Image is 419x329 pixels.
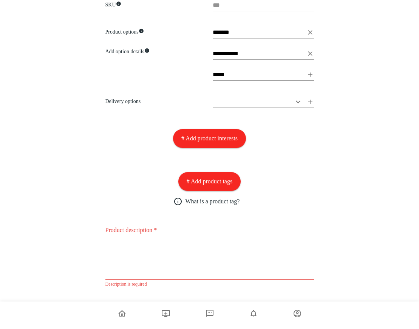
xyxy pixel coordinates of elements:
p: Description is required [105,281,314,288]
span: What is a product tag? [173,198,240,204]
button: New post [158,306,173,321]
button: # Add product tags [178,172,241,191]
svg: For example if size, options can be small, medium.. [144,48,150,53]
h6: Product options [105,28,207,36]
svg: Add product options like size and colors.. [139,28,144,34]
button: Account [290,306,305,321]
h6: Delivery options [105,97,207,106]
h6: SKU [105,1,207,9]
button: Messages [202,306,217,321]
button: Notifications [246,306,261,321]
button: Home [114,306,130,321]
svg: SKU is short for stock keeping unit, use this number to identify and track your products. [116,1,121,6]
h6: Add option details [105,44,207,56]
button: # Add product interests [173,129,246,148]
